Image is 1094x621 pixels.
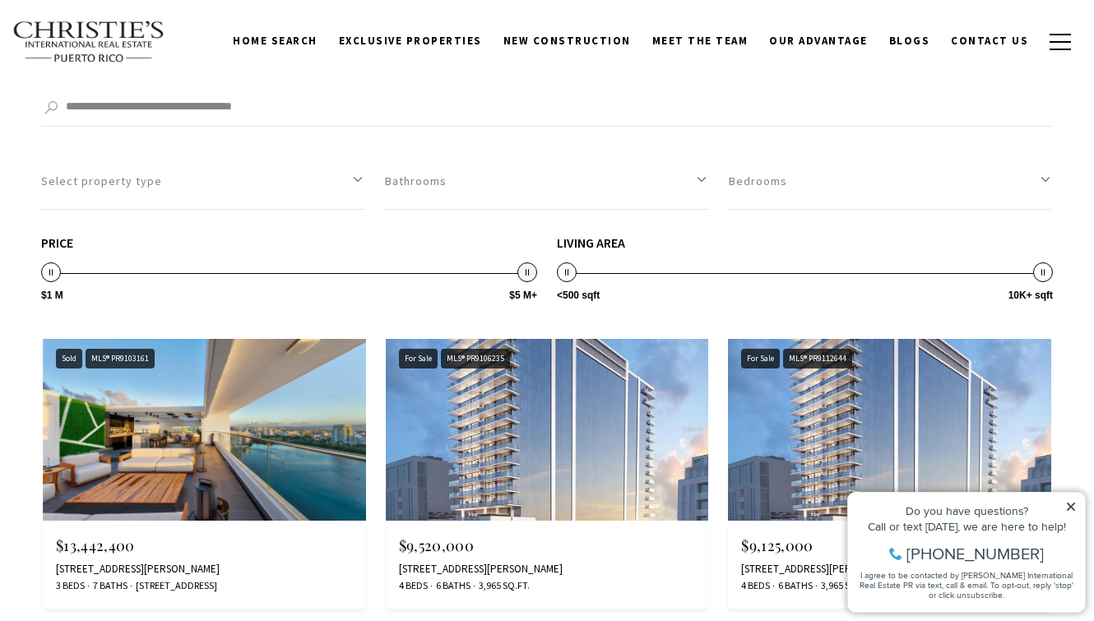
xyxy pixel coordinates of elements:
a: Our Advantage [758,25,878,57]
span: 3,965 Sq.Ft. [817,579,872,593]
span: 4 Beds [399,579,428,593]
a: New Construction [493,25,642,57]
button: button [1039,18,1082,66]
div: Sold [56,349,82,369]
span: [PHONE_NUMBER] [67,77,205,94]
a: For Sale For Sale MLS® PR9106235 $9,520,000 [STREET_ADDRESS][PERSON_NAME] 4 Beds 6 Baths 3,965 Sq... [386,339,709,609]
span: Our Advantage [769,34,868,48]
input: Search by Address, City, or Neighborhood [41,90,1053,127]
img: For Sale [386,339,709,521]
a: Sold Sold MLS® PR9103161 $13,442,400 [STREET_ADDRESS][PERSON_NAME] 3 Beds 7 Baths [STREET_ADDRESS] [43,339,366,609]
span: Exclusive Properties [339,34,482,48]
span: New Construction [503,34,631,48]
div: Call or text [DATE], we are here to help! [17,53,238,64]
span: Contact Us [951,34,1028,48]
span: 3 Beds [56,579,85,593]
span: $13,442,400 [56,535,135,555]
a: Blogs [878,25,941,57]
div: [STREET_ADDRESS][PERSON_NAME] [56,563,353,576]
a: Meet the Team [642,25,759,57]
a: Exclusive Properties [328,25,493,57]
div: MLS® PR9103161 [86,349,155,369]
div: Do you have questions? [17,37,238,49]
span: $9,520,000 [399,535,474,555]
div: For Sale [399,349,438,369]
div: [STREET_ADDRESS][PERSON_NAME] [399,563,696,576]
div: For Sale [741,349,780,369]
a: For Sale For Sale MLS® PR9112644 $9,125,000 [STREET_ADDRESS][PERSON_NAME] 4 Beds 6 Baths 3,965 Sq... [728,339,1051,609]
span: $5 M+ [509,290,537,300]
span: 4 Beds [741,579,770,593]
span: 3,965 Sq.Ft. [475,579,530,593]
div: MLS® PR9106235 [441,349,510,369]
span: $1 M [41,290,63,300]
span: 7 Baths [89,579,127,593]
div: MLS® PR9112644 [783,349,852,369]
span: 10K+ sqft [1008,290,1053,300]
button: Bathrooms [385,153,709,210]
button: Select property type [41,153,365,210]
span: 6 Baths [774,579,813,593]
span: I agree to be contacted by [PERSON_NAME] International Real Estate PR via text, call & email. To ... [21,101,234,132]
img: For Sale [728,339,1051,521]
button: Bedrooms [729,153,1053,210]
div: [STREET_ADDRESS][PERSON_NAME] [741,563,1038,576]
img: Sold [43,339,366,521]
span: Blogs [889,34,930,48]
img: Christie's International Real Estate text transparent background [12,21,165,63]
span: $9,125,000 [741,535,813,555]
a: Home Search [222,25,328,57]
span: 6 Baths [432,579,471,593]
span: [STREET_ADDRESS] [132,579,217,593]
span: <500 sqft [557,290,600,300]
